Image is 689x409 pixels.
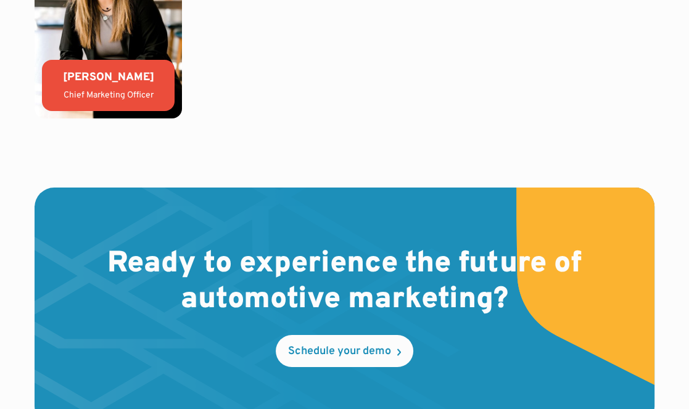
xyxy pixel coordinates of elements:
div: Chief Marketing Officer [52,89,165,102]
div: Schedule your demo [288,346,391,357]
h2: Ready to experience the future of automotive marketing? [88,247,601,318]
a: Schedule your demo [276,335,413,367]
div: [PERSON_NAME] [52,70,165,85]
